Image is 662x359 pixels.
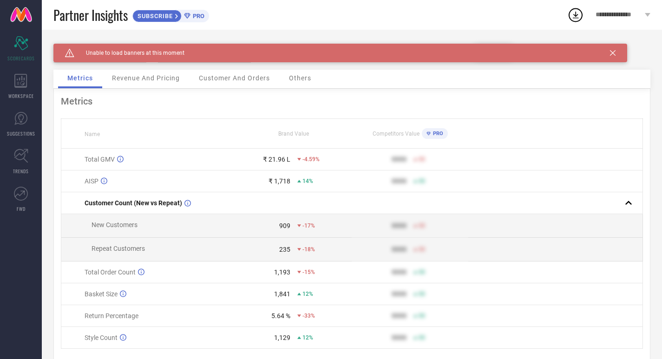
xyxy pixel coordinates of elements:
[53,44,146,50] div: Brand
[392,268,406,276] div: 9999
[74,50,184,56] span: Unable to load banners at this moment
[302,246,315,253] span: -18%
[112,74,180,82] span: Revenue And Pricing
[302,334,313,341] span: 12%
[67,74,93,82] span: Metrics
[419,178,425,184] span: 50
[419,313,425,319] span: 50
[132,7,209,22] a: SUBSCRIBEPRO
[419,222,425,229] span: 50
[53,6,128,25] span: Partner Insights
[61,96,643,107] div: Metrics
[567,7,584,23] div: Open download list
[279,222,290,229] div: 909
[431,131,443,137] span: PRO
[133,13,175,20] span: SUBSCRIBE
[85,290,118,298] span: Basket Size
[419,269,425,275] span: 50
[13,168,29,175] span: TRENDS
[392,222,406,229] div: 9999
[85,177,98,185] span: AISP
[392,177,406,185] div: 9999
[85,268,136,276] span: Total Order Count
[85,199,182,207] span: Customer Count (New vs Repeat)
[85,312,138,320] span: Return Percentage
[302,313,315,319] span: -33%
[302,156,320,163] span: -4.59%
[274,334,290,341] div: 1,129
[274,268,290,276] div: 1,193
[373,131,419,137] span: Competitors Value
[279,246,290,253] div: 235
[274,290,290,298] div: 1,841
[269,177,290,185] div: ₹ 1,718
[85,156,115,163] span: Total GMV
[392,312,406,320] div: 9999
[302,269,315,275] span: -15%
[392,290,406,298] div: 9999
[199,74,270,82] span: Customer And Orders
[392,334,406,341] div: 9999
[92,221,138,228] span: New Customers
[271,312,290,320] div: 5.64 %
[419,334,425,341] span: 50
[392,156,406,163] div: 9999
[302,291,313,297] span: 12%
[263,156,290,163] div: ₹ 21.96 L
[278,131,309,137] span: Brand Value
[289,74,311,82] span: Others
[92,245,145,252] span: Repeat Customers
[302,178,313,184] span: 14%
[302,222,315,229] span: -17%
[85,334,118,341] span: Style Count
[7,55,35,62] span: SCORECARDS
[8,92,34,99] span: WORKSPACE
[419,246,425,253] span: 50
[85,131,100,137] span: Name
[190,13,204,20] span: PRO
[7,130,35,137] span: SUGGESTIONS
[419,156,425,163] span: 50
[392,246,406,253] div: 9999
[419,291,425,297] span: 50
[17,205,26,212] span: FWD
